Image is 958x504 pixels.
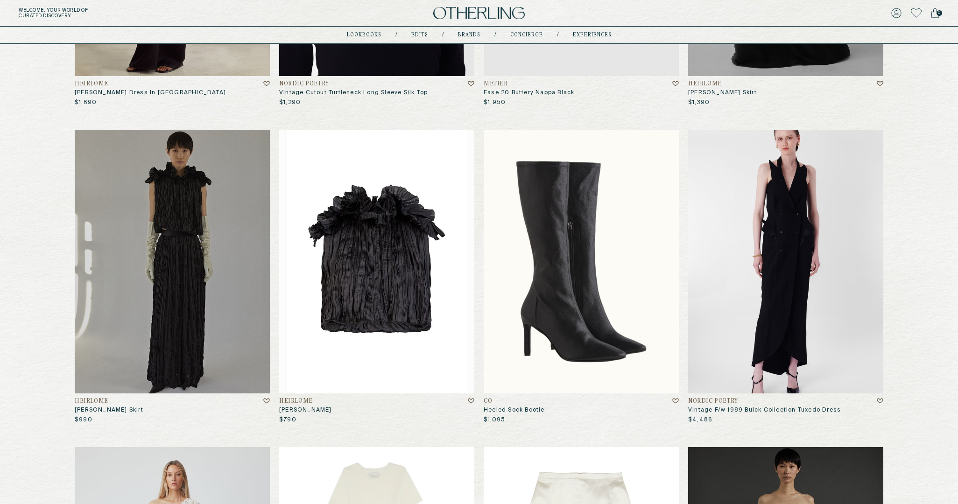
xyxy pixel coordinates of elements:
p: $1,095 [484,416,505,424]
a: experiences [573,33,612,37]
a: Vintage F/W 1989 Buick Collection Tuxedo DressNordic PoetryVintage F/w 1989 Buick Collection Tuxe... [688,130,883,423]
a: 0 [931,7,939,20]
img: Emma Skirt [75,130,270,393]
img: Emma Top [279,130,474,393]
div: / [494,31,496,39]
h3: [PERSON_NAME] Dress In [GEOGRAPHIC_DATA] [75,89,270,97]
p: $1,290 [279,99,301,106]
a: lookbooks [347,33,381,37]
h3: [PERSON_NAME] [279,406,474,414]
h3: Vintage Cutout Turtleneck Long Sleeve Silk Top [279,89,474,97]
a: concierge [510,33,543,37]
p: $790 [279,416,296,424]
h4: Nordic Poetry [688,398,738,405]
p: $990 [75,416,92,424]
img: Vintage F/W 1989 Buick Collection Tuxedo Dress [688,130,883,393]
h5: Welcome . Your world of curated discovery. [19,7,295,19]
div: / [395,31,397,39]
h4: Heirlome [279,398,313,405]
div: / [557,31,559,39]
h3: Ease 20 Buttery Nappa Black [484,89,679,97]
h3: [PERSON_NAME] Skirt [688,89,883,97]
span: 0 [937,10,942,16]
p: $1,690 [75,99,97,106]
p: $1,390 [688,99,710,106]
a: Emma TopHeirlome[PERSON_NAME]$790 [279,130,474,423]
h3: [PERSON_NAME] Skirt [75,406,270,414]
p: $1,950 [484,99,506,106]
a: Heeled Sock BootieCOHeeled Sock Bootie$1,095 [484,130,679,423]
h4: Metier [484,81,508,87]
h4: CO [484,398,492,405]
h4: Heirlome [75,81,108,87]
p: $4,486 [688,416,712,424]
h3: Heeled Sock Bootie [484,406,679,414]
a: Edits [411,33,428,37]
h4: Heirlome [75,398,108,405]
img: logo [433,7,525,20]
a: Brands [458,33,480,37]
a: Emma SkirtHeirlome[PERSON_NAME] Skirt$990 [75,130,270,423]
img: Heeled Sock Bootie [484,130,679,393]
h4: Nordic Poetry [279,81,329,87]
h3: Vintage F/w 1989 Buick Collection Tuxedo Dress [688,406,883,414]
div: / [442,31,444,39]
h4: Heirlome [688,81,722,87]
